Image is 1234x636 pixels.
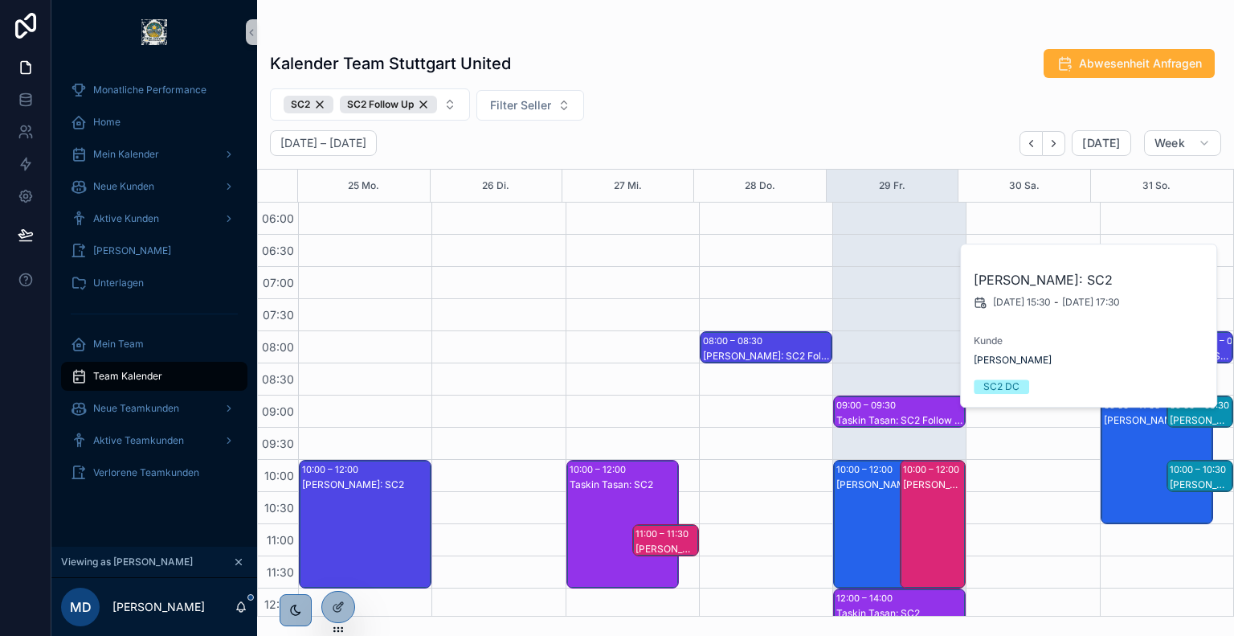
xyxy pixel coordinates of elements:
a: Unterlagen [61,269,247,297]
div: 08:00 – 08:30 [703,333,766,349]
span: 10:30 [260,501,298,515]
div: [PERSON_NAME]: SC2 [1104,414,1212,427]
a: Monatliche Performance [61,76,247,105]
button: Back [1019,131,1043,156]
span: 06:00 [258,211,298,225]
div: 10:00 – 12:00[PERSON_NAME]: SC2 [300,461,431,588]
span: 07:30 [259,308,298,322]
span: Kunde [974,334,1205,347]
div: [PERSON_NAME]: SC2 Follow Up [703,350,831,363]
img: App logo [141,19,167,45]
a: Mein Kalender [61,140,247,169]
span: Mein Team [93,338,144,351]
div: 08:00 – 08:30[PERSON_NAME]: SC2 Follow Up [701,332,832,363]
div: 10:00 – 12:00 [903,462,963,478]
span: Monatliche Performance [93,84,206,96]
a: [PERSON_NAME] [61,236,247,265]
span: Mein Kalender [93,148,159,161]
div: Taskin Tasan: SC2 [836,607,964,620]
span: 07:00 [259,276,298,289]
span: Week [1154,136,1185,150]
span: [PERSON_NAME] [93,244,171,257]
div: SC2 DC [983,380,1019,394]
button: 30 Sa. [1009,170,1040,202]
div: 28 Do. [745,170,775,202]
button: Select Button [476,90,584,121]
span: [DATE] 17:30 [1062,296,1120,309]
span: Viewing as [PERSON_NAME] [61,556,193,568]
div: SC2 [284,96,333,113]
div: 12:00 – 14:00 [836,590,897,606]
div: 11:00 – 11:30 [635,526,693,542]
div: scrollable content [51,64,257,508]
div: 10:00 – 10:30[PERSON_NAME]: SC2 Follow Up [1167,461,1232,491]
span: Aktive Teamkunden [93,434,184,447]
div: 10:00 – 12:00Taskin Tasan: SC2 [567,461,678,588]
span: Abwesenheit Anfragen [1079,55,1202,72]
div: Taskin Tasan: SC2 Follow Up [836,414,964,427]
button: [DATE] [1072,130,1130,156]
span: Aktive Kunden [93,212,159,225]
span: 11:00 [263,533,298,547]
div: 10:00 – 10:30 [1170,462,1230,478]
a: Verlorene Teamkunden [61,458,247,487]
a: Neue Teamkunden [61,394,247,423]
span: [PERSON_NAME] [974,354,1052,367]
h1: Kalender Team Stuttgart United [270,52,511,75]
h2: [DATE] – [DATE] [280,135,366,151]
span: 08:30 [258,372,298,386]
span: [DATE] [1082,136,1120,150]
div: 09:00 – 09:30 [836,397,900,413]
div: 10:00 – 12:00 [836,462,897,478]
div: Taskin Tasan: SC2 [570,478,677,491]
div: 31 So. [1142,170,1171,202]
div: 09:00 – 09:30Taskin Tasan: SC2 Follow Up [834,396,965,427]
div: [PERSON_NAME]: SC2 Follow Up [1170,414,1232,427]
a: Home [61,108,247,137]
a: Aktive Kunden [61,204,247,233]
span: Unterlagen [93,277,144,289]
div: [PERSON_NAME] Böckmann: SC2 [903,478,965,491]
span: [DATE] 15:30 [993,296,1051,309]
span: Filter Seller [490,97,551,113]
div: [PERSON_NAME]: SC2 [302,478,430,491]
div: 11:00 – 11:30[PERSON_NAME] Böckmann: SC2 Follow Up [633,525,698,556]
span: Neue Kunden [93,180,154,193]
span: Neue Teamkunden [93,402,179,415]
span: 08:00 [258,340,298,354]
div: 10:00 – 12:00 [302,462,362,478]
div: [PERSON_NAME] Böckmann: SC2 Follow Up [635,543,697,556]
button: 29 Fr. [879,170,905,202]
button: 26 Di. [482,170,509,202]
a: Mein Team [61,330,247,359]
button: Select Button [270,88,470,121]
span: - [1054,296,1059,309]
h2: [PERSON_NAME]: SC2 [974,270,1205,289]
a: Neue Kunden [61,172,247,201]
span: 09:30 [258,437,298,450]
span: 11:30 [263,565,298,579]
button: Unselect SC_2 [284,96,333,113]
button: Unselect SC_2_FOLLOW_UP [340,96,437,113]
div: 10:00 – 12:00 [570,462,630,478]
p: [PERSON_NAME] [112,599,205,615]
button: Week [1144,130,1221,156]
div: [PERSON_NAME]: SC2 Follow Up [1170,478,1232,491]
span: 09:00 [258,404,298,418]
button: 25 Mo. [348,170,379,202]
a: Team Kalender [61,362,247,391]
div: 10:00 – 12:00[PERSON_NAME] Böckmann: SC2 [901,461,966,588]
button: Abwesenheit Anfragen [1044,49,1215,78]
span: Team Kalender [93,370,162,383]
div: 09:00 – 11:00[PERSON_NAME]: SC2 [1101,396,1212,523]
span: Verlorene Teamkunden [93,466,199,479]
button: 27 Mi. [614,170,642,202]
a: Aktive Teamkunden [61,426,247,455]
div: 10:00 – 12:00[PERSON_NAME]: SC2 [834,461,945,588]
div: 09:00 – 09:30[PERSON_NAME]: SC2 Follow Up [1167,396,1232,427]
